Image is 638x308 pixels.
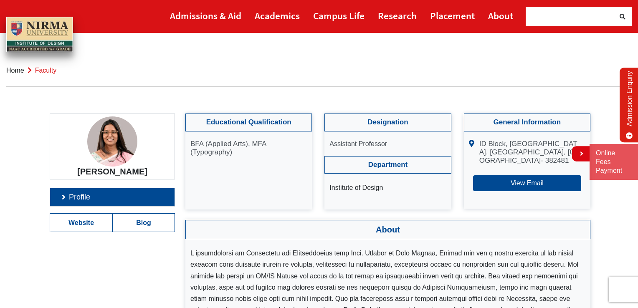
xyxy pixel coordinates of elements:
h4: [PERSON_NAME] [56,167,168,177]
img: main_logo [6,17,73,53]
a: Campus Life [313,6,365,25]
button: View Email [473,175,581,191]
img: Snehal Balapure [87,116,137,167]
a: Academics [255,6,300,25]
a: Home [6,67,24,74]
a: Profile [50,188,175,206]
h4: Department [324,156,451,174]
nav: breadcrumb [6,54,632,87]
p: ID Block, [GEOGRAPHIC_DATA], [GEOGRAPHIC_DATA], [GEOGRAPHIC_DATA]- 382481 [479,140,585,165]
a: Website [50,214,112,232]
a: Research [378,6,417,25]
li: Institute of Design [329,182,446,193]
a: Online Fees Payment [596,149,632,175]
h3: About [185,220,590,239]
span: faculty [35,67,57,74]
a: Placement [430,6,475,25]
a: About [488,6,513,25]
h4: General Information [464,114,590,131]
h4: Designation [324,114,451,131]
a: Blog [113,214,175,232]
a: Admissions & Aid [170,6,241,25]
p: Assistant Professor [329,140,446,148]
p: BFA (Applied Arts), MFA (Typography) [190,140,307,157]
h4: Educational Qualification [185,114,312,131]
